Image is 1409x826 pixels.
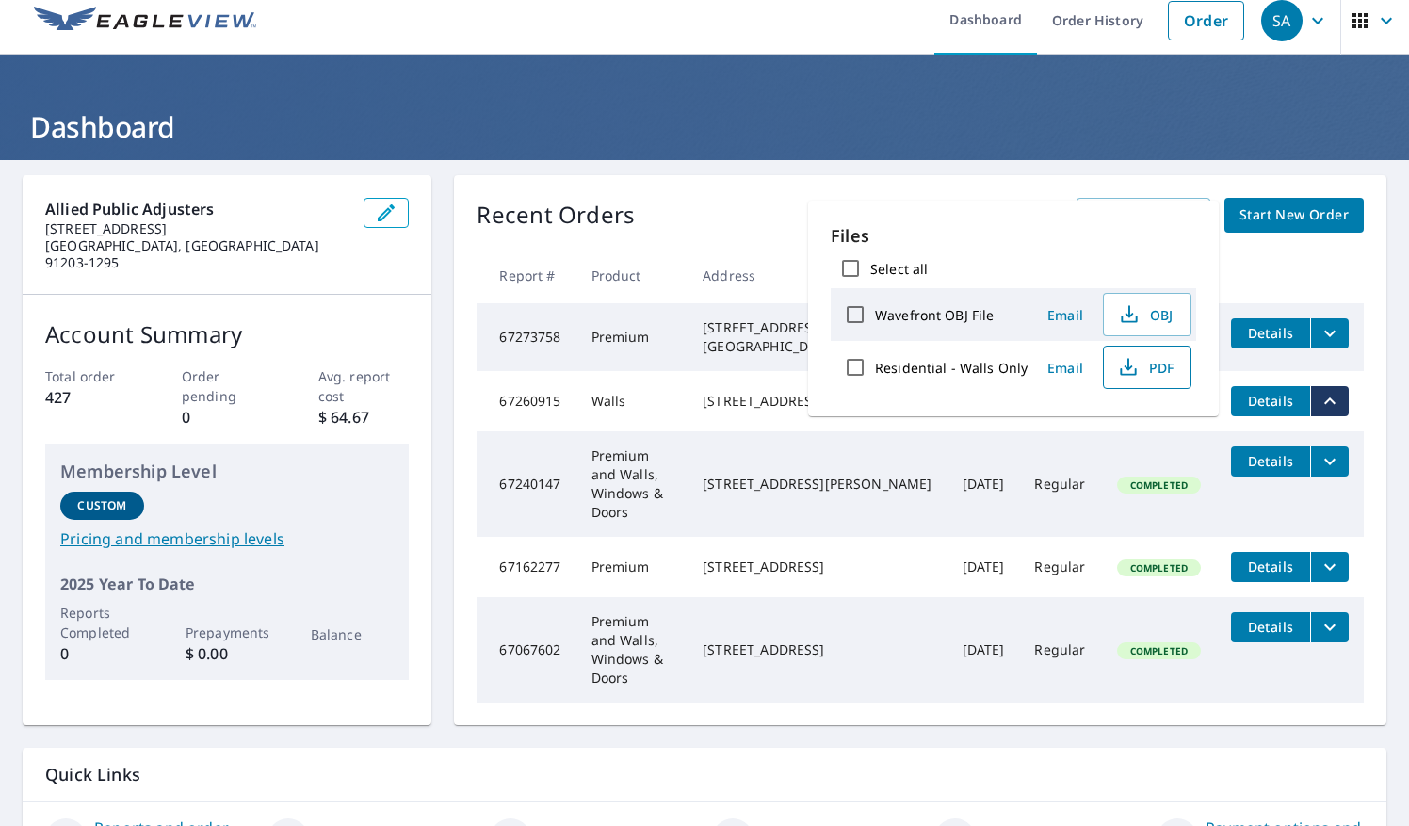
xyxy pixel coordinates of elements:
[1119,478,1199,492] span: Completed
[1242,324,1299,342] span: Details
[1115,356,1175,379] span: PDF
[1019,537,1101,597] td: Regular
[947,597,1020,703] td: [DATE]
[576,303,688,371] td: Premium
[477,248,575,303] th: Report #
[1231,446,1310,477] button: detailsBtn-67240147
[1231,552,1310,582] button: detailsBtn-67162277
[831,223,1196,249] p: Files
[23,107,1386,146] h1: Dashboard
[45,763,1364,786] p: Quick Links
[45,220,348,237] p: [STREET_ADDRESS]
[1231,612,1310,642] button: detailsBtn-67067602
[45,317,409,351] p: Account Summary
[45,237,348,271] p: [GEOGRAPHIC_DATA], [GEOGRAPHIC_DATA] 91203-1295
[1239,203,1349,227] span: Start New Order
[477,371,575,431] td: 67260915
[1019,597,1101,703] td: Regular
[576,431,688,537] td: Premium and Walls, Windows & Doors
[576,248,688,303] th: Product
[1231,318,1310,348] button: detailsBtn-67273758
[703,392,931,411] div: [STREET_ADDRESS][PERSON_NAME]
[703,640,931,659] div: [STREET_ADDRESS]
[947,537,1020,597] td: [DATE]
[576,537,688,597] td: Premium
[1224,198,1364,233] a: Start New Order
[1043,306,1088,324] span: Email
[1310,612,1349,642] button: filesDropdownBtn-67067602
[875,359,1028,377] label: Residential - Walls Only
[1242,618,1299,636] span: Details
[1231,386,1310,416] button: detailsBtn-67260915
[1077,198,1210,233] a: View All Orders
[1310,318,1349,348] button: filesDropdownBtn-67273758
[1119,644,1199,657] span: Completed
[45,366,137,386] p: Total order
[477,198,635,233] p: Recent Orders
[182,366,273,406] p: Order pending
[77,497,126,514] p: Custom
[1168,1,1244,40] a: Order
[60,527,394,550] a: Pricing and membership levels
[182,406,273,429] p: 0
[1019,431,1101,537] td: Regular
[311,624,395,644] p: Balance
[1310,446,1349,477] button: filesDropdownBtn-67240147
[1242,392,1299,410] span: Details
[1242,452,1299,470] span: Details
[318,366,410,406] p: Avg. report cost
[703,475,931,494] div: [STREET_ADDRESS][PERSON_NAME]
[1043,359,1088,377] span: Email
[870,260,928,278] label: Select all
[1103,346,1191,389] button: PDF
[60,573,394,595] p: 2025 Year To Date
[186,642,269,665] p: $ 0.00
[576,597,688,703] td: Premium and Walls, Windows & Doors
[477,537,575,597] td: 67162277
[1119,561,1199,575] span: Completed
[34,7,256,35] img: EV Logo
[477,303,575,371] td: 67273758
[60,603,144,642] p: Reports Completed
[1035,300,1095,330] button: Email
[875,306,994,324] label: Wavefront OBJ File
[60,642,144,665] p: 0
[947,431,1020,537] td: [DATE]
[1242,558,1299,575] span: Details
[318,406,410,429] p: $ 64.67
[45,386,137,409] p: 427
[703,558,931,576] div: [STREET_ADDRESS]
[1035,353,1095,382] button: Email
[186,623,269,642] p: Prepayments
[60,459,394,484] p: Membership Level
[45,198,348,220] p: Allied Public Adjusters
[703,318,931,356] div: [STREET_ADDRESS] [GEOGRAPHIC_DATA]
[1103,293,1191,336] button: OBJ
[1310,386,1349,416] button: filesDropdownBtn-67260915
[1115,303,1175,326] span: OBJ
[477,597,575,703] td: 67067602
[477,431,575,537] td: 67240147
[576,371,688,431] td: Walls
[1310,552,1349,582] button: filesDropdownBtn-67162277
[688,248,947,303] th: Address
